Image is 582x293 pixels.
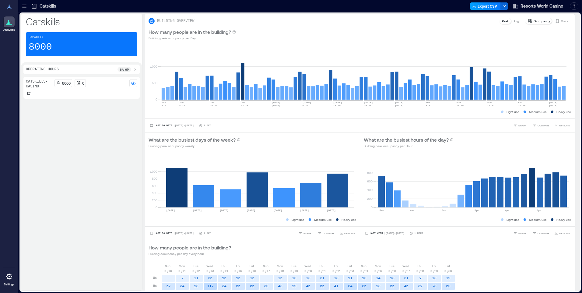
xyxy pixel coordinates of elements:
[376,276,380,280] text: 14
[278,284,282,288] text: 43
[364,104,371,107] text: 20-26
[292,217,304,222] p: Light use
[389,263,394,268] p: Tue
[164,268,172,273] p: 08/10
[221,263,226,268] p: Thu
[277,263,283,268] p: Mon
[521,3,563,9] span: Resorts World Casino
[512,122,529,129] button: EXPORT
[538,124,549,127] span: COMPARE
[334,263,338,268] p: Fri
[367,188,372,192] tspan: 400
[432,263,436,268] p: Fri
[507,109,519,114] p: Light use
[395,104,404,107] text: [DATE]
[333,104,341,107] text: 13-19
[512,230,529,236] button: EXPORT
[348,263,352,268] p: Sat
[433,284,436,288] text: 78
[320,284,324,288] text: 55
[430,268,438,273] p: 08/29
[193,263,198,268] p: Tue
[553,230,571,236] button: OPTIONS
[559,124,570,127] span: OPTIONS
[152,198,157,202] tspan: 200
[416,268,424,273] p: 08/28
[220,209,229,212] text: [DATE]
[529,217,547,222] p: Medium use
[236,284,240,288] text: 55
[556,217,571,222] p: Heavy use
[362,276,366,280] text: 20
[179,263,185,268] p: Mon
[457,101,461,104] text: AUG
[26,15,137,27] p: Catskills
[370,205,372,209] tspan: 0
[344,231,355,235] span: OPTIONS
[162,101,166,104] text: JUN
[178,268,186,273] p: 08/11
[153,283,157,288] p: 9a
[29,41,52,53] p: 8000
[297,230,314,236] button: EXPORT
[210,101,215,104] text: JUN
[304,263,311,268] p: Wed
[306,284,310,288] text: 46
[150,65,157,68] tspan: 1000
[388,268,396,273] p: 08/26
[376,284,380,288] text: 28
[152,81,157,85] tspan: 500
[402,263,409,268] p: Wed
[531,230,551,236] button: COMPARE
[360,268,368,273] p: 08/24
[514,19,519,23] p: Avg
[518,104,525,107] text: 24-30
[390,284,394,288] text: 55
[531,122,551,129] button: COMPARE
[222,284,226,288] text: 34
[446,276,451,280] text: 19
[342,217,356,222] p: Heavy use
[291,263,296,268] p: Tue
[250,263,254,268] p: Sat
[334,284,338,288] text: 41
[537,209,541,212] text: 8pm
[204,231,211,235] p: 1 Day
[156,97,157,101] tspan: 0
[153,275,157,280] p: 8a
[181,276,184,280] text: 7
[220,268,228,273] p: 08/14
[29,35,43,40] p: Capacity
[426,101,430,104] text: AUG
[556,109,571,114] p: Heavy use
[236,263,240,268] p: Fri
[362,284,366,288] text: 86
[417,263,422,268] p: Thu
[278,276,282,280] text: 15
[364,101,373,104] text: [DATE]
[3,28,15,32] p: Analytics
[346,268,354,273] p: 08/23
[410,209,415,212] text: 4am
[395,101,404,104] text: [DATE]
[320,276,324,280] text: 31
[26,67,59,72] p: Operating Hours
[2,269,16,288] a: Settings
[263,263,268,268] p: Sun
[162,104,166,107] text: 1-7
[149,230,195,236] button: Last 90 Days |[DATE]-[DATE]
[559,231,570,235] span: OPTIONS
[292,284,296,288] text: 29
[549,104,558,107] text: [DATE]
[207,284,214,288] text: 117
[236,276,240,280] text: 26
[303,101,311,104] text: [DATE]
[553,122,571,129] button: OPTIONS
[241,101,245,104] text: JUN
[264,284,268,288] text: 30
[502,19,509,23] p: Peak
[487,101,492,104] text: AUG
[314,217,332,222] p: Medium use
[149,251,231,256] p: Building occupancy per day every hour
[457,104,464,107] text: 10-16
